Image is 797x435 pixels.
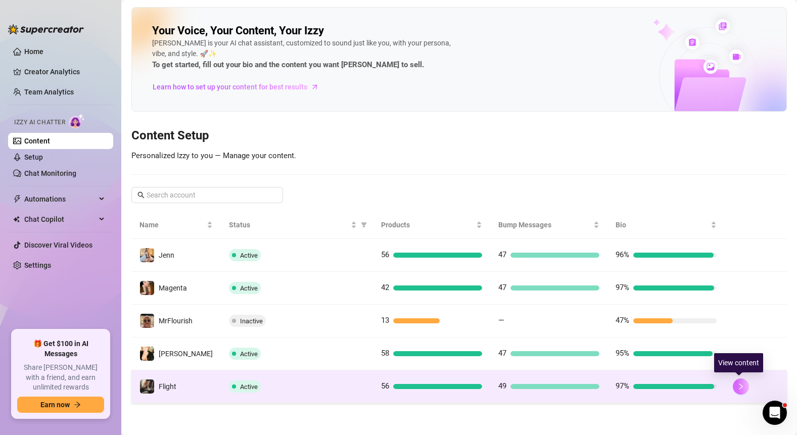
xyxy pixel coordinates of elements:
[8,24,84,34] img: logo-BBDzfeDw.svg
[131,128,787,144] h3: Content Setup
[498,283,506,292] span: 47
[24,169,76,177] a: Chat Monitoring
[153,81,307,92] span: Learn how to set up your content for best results
[763,401,787,425] iframe: Intercom live chat
[498,381,506,391] span: 49
[140,248,154,262] img: Jenn
[140,347,154,361] img: LANA
[17,363,104,393] span: Share [PERSON_NAME] with a friend, and earn unlimited rewards
[40,401,70,409] span: Earn now
[310,82,320,92] span: arrow-right
[381,349,389,358] span: 58
[14,118,65,127] span: Izzy AI Chatter
[381,381,389,391] span: 56
[240,284,258,292] span: Active
[13,195,21,203] span: thunderbolt
[152,38,455,71] div: [PERSON_NAME] is your AI chat assistant, customized to sound just like you, with your persona, vi...
[24,88,74,96] a: Team Analytics
[159,382,176,391] span: Flight
[159,284,187,292] span: Magenta
[24,47,43,56] a: Home
[140,379,154,394] img: Flight
[240,252,258,259] span: Active
[359,217,369,232] span: filter
[152,24,324,38] h2: Your Voice, Your Content, Your Izzy
[13,216,20,223] img: Chat Copilot
[381,250,389,259] span: 56
[361,222,367,228] span: filter
[240,317,263,325] span: Inactive
[159,317,193,325] span: MrFlourish
[137,191,145,199] span: search
[607,211,725,239] th: Bio
[498,250,506,259] span: 47
[373,211,490,239] th: Products
[159,251,174,259] span: Jenn
[240,383,258,391] span: Active
[24,261,51,269] a: Settings
[616,283,629,292] span: 97%
[131,151,296,160] span: Personalized Izzy to you — Manage your content.
[381,219,474,230] span: Products
[17,339,104,359] span: 🎁 Get $100 in AI Messages
[381,316,389,325] span: 13
[630,8,786,111] img: ai-chatter-content-library-cLFOSyPT.png
[24,137,50,145] a: Content
[69,114,85,128] img: AI Chatter
[229,219,349,230] span: Status
[159,350,213,358] span: [PERSON_NAME]
[74,401,81,408] span: arrow-right
[240,350,258,358] span: Active
[616,381,629,391] span: 97%
[616,316,629,325] span: 47%
[17,397,104,413] button: Earn nowarrow-right
[733,378,749,395] button: right
[24,64,105,80] a: Creator Analytics
[152,60,424,69] strong: To get started, fill out your bio and the content you want [PERSON_NAME] to sell.
[131,211,221,239] th: Name
[147,189,269,201] input: Search account
[498,316,504,325] span: —
[140,281,154,295] img: Magenta
[24,211,96,227] span: Chat Copilot
[616,250,629,259] span: 96%
[140,314,154,328] img: MrFlourish
[24,191,96,207] span: Automations
[498,349,506,358] span: 47
[24,241,92,249] a: Discover Viral Videos
[616,349,629,358] span: 95%
[152,79,326,95] a: Learn how to set up your content for best results
[616,219,709,230] span: Bio
[24,153,43,161] a: Setup
[498,219,591,230] span: Bump Messages
[714,353,763,372] div: View content
[737,383,744,390] span: right
[381,283,389,292] span: 42
[139,219,205,230] span: Name
[490,211,607,239] th: Bump Messages
[221,211,373,239] th: Status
